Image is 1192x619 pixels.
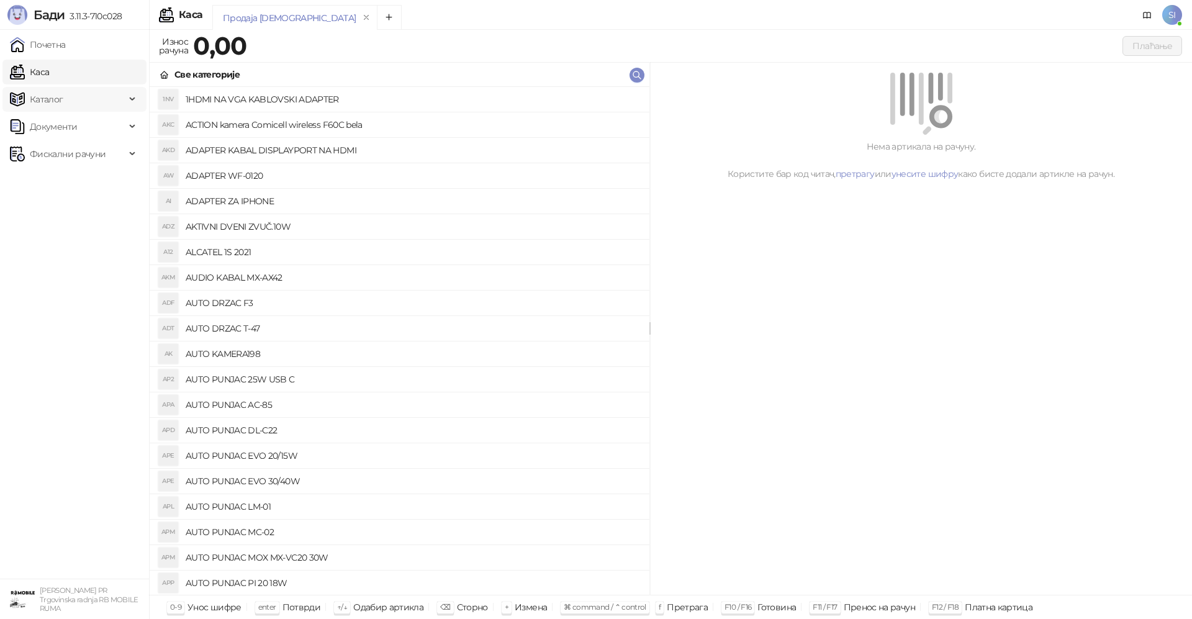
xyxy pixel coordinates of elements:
[186,522,639,542] h4: AUTO PUNJAC MC-02
[158,89,178,109] div: 1NV
[7,5,27,25] img: Logo
[174,68,240,81] div: Све категорије
[186,268,639,287] h4: AUDIO KABAL MX-AX42
[158,115,178,135] div: AKC
[158,446,178,466] div: APE
[187,599,242,615] div: Унос шифре
[186,573,639,593] h4: AUTO PUNJAC PI 20 18W
[158,420,178,440] div: APD
[515,599,547,615] div: Измена
[457,599,488,615] div: Сторно
[186,446,639,466] h4: AUTO PUNJAC EVO 20/15W
[30,142,106,166] span: Фискални рачуни
[158,471,178,491] div: APE
[158,140,178,160] div: AKD
[358,12,374,23] button: remove
[564,602,646,612] span: ⌘ command / ⌃ control
[377,5,402,30] button: Add tab
[186,369,639,389] h4: AUTO PUNJAC 25W USB C
[186,242,639,262] h4: ALCATEL 1S 2021
[932,602,959,612] span: F12 / F18
[158,166,178,186] div: AW
[156,34,191,58] div: Износ рачуна
[30,87,63,112] span: Каталог
[158,369,178,389] div: AP2
[158,242,178,262] div: A12
[440,602,450,612] span: ⌫
[158,573,178,593] div: APP
[158,217,178,237] div: ADZ
[186,497,639,517] h4: AUTO PUNJAC LM-01
[158,497,178,517] div: APL
[757,599,796,615] div: Готовина
[337,602,347,612] span: ↑/↓
[186,319,639,338] h4: AUTO DRZAC T-47
[158,191,178,211] div: AI
[158,293,178,313] div: ADF
[1162,5,1182,25] span: SI
[1137,5,1157,25] a: Документација
[186,140,639,160] h4: ADAPTER KABAL DISPLAYPORT NA HDMI
[10,32,66,57] a: Почетна
[10,587,35,612] img: 64x64-companyLogo-7cc85d88-c06c-4126-9212-7af2a80f41f2.jpeg
[186,217,639,237] h4: AKTIVNI DVENI ZVUČ.10W
[40,586,138,613] small: [PERSON_NAME] PR Trgovinska radnja RB MOBILE RUMA
[836,168,875,179] a: претрагу
[158,319,178,338] div: ADT
[186,395,639,415] h4: AUTO PUNJAC AC-85
[667,599,708,615] div: Претрага
[892,168,959,179] a: унесите шифру
[186,115,639,135] h4: ACTION kamera Comicell wireless F60C bela
[158,522,178,542] div: APM
[158,344,178,364] div: AK
[258,602,276,612] span: enter
[659,602,661,612] span: f
[665,140,1177,181] div: Нема артикала на рачуну. Користите бар код читач, или како бисте додали артикле на рачун.
[186,420,639,440] h4: AUTO PUNJAC DL-C22
[150,87,649,595] div: grid
[158,395,178,415] div: APA
[186,166,639,186] h4: ADAPTER WF-0120
[1122,36,1182,56] button: Плаћање
[193,30,246,61] strong: 0,00
[34,7,65,22] span: Бади
[179,10,202,20] div: Каса
[186,293,639,313] h4: AUTO DRZAC F3
[65,11,122,22] span: 3.11.3-710c028
[844,599,915,615] div: Пренос на рачун
[170,602,181,612] span: 0-9
[186,471,639,491] h4: AUTO PUNJAC EVO 30/40W
[186,191,639,211] h4: ADAPTER ZA IPHONE
[186,548,639,567] h4: AUTO PUNJAC MOX MX-VC20 30W
[158,268,178,287] div: AKM
[186,344,639,364] h4: AUTO KAMERA198
[725,602,751,612] span: F10 / F16
[10,60,49,84] a: Каса
[186,89,639,109] h4: 1HDMI NA VGA KABLOVSKI ADAPTER
[353,599,423,615] div: Одабир артикла
[158,548,178,567] div: APM
[223,11,356,25] div: Продаја [DEMOGRAPHIC_DATA]
[965,599,1032,615] div: Платна картица
[505,602,508,612] span: +
[30,114,77,139] span: Документи
[813,602,837,612] span: F11 / F17
[282,599,321,615] div: Потврди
